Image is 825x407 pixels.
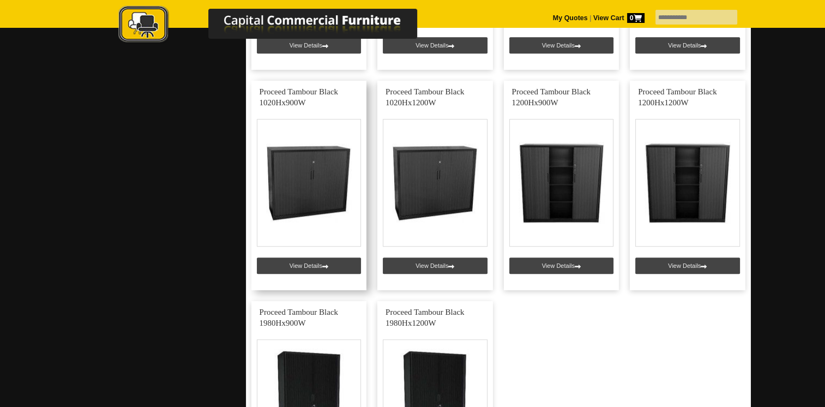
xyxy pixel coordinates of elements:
strong: View Cart [593,14,645,22]
a: Capital Commercial Furniture Logo [88,5,470,49]
span: 0 [627,13,645,23]
img: Capital Commercial Furniture Logo [88,5,470,45]
a: My Quotes [553,14,588,22]
a: View Cart0 [591,14,644,22]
